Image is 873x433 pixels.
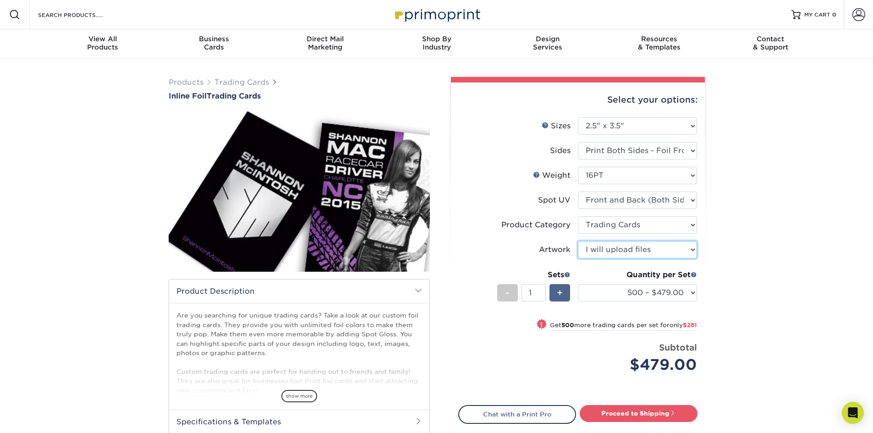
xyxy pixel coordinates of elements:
h2: Product Description [169,280,429,303]
div: Open Intercom Messenger [842,402,864,424]
h1: Trading Cards [169,92,430,100]
div: Cards [158,35,269,51]
div: Sizes [542,121,571,132]
div: Artwork [539,244,571,255]
a: View AllProducts [47,29,159,59]
img: Inline Foil 01 [169,101,430,282]
img: Primoprint [391,5,483,24]
input: SEARCH PRODUCTS..... [37,9,126,20]
span: ! [540,320,543,329]
strong: Subtotal [659,342,697,352]
a: Resources& Templates [604,29,715,59]
a: Contact& Support [715,29,826,59]
div: $479.00 [585,354,697,376]
div: Products [47,35,159,51]
a: DesignServices [492,29,604,59]
span: show more [281,390,317,402]
span: Design [492,35,604,43]
span: $281 [683,322,697,329]
div: Product Category [501,219,571,230]
span: Business [158,35,269,43]
div: Spot UV [538,195,571,206]
span: only [670,322,697,329]
span: Direct Mail [269,35,381,43]
div: Sides [550,145,571,156]
div: Industry [381,35,492,51]
span: View All [47,35,159,43]
div: Sets [497,269,571,280]
a: Proceed to Shipping [580,405,697,422]
div: & Templates [604,35,715,51]
a: Direct MailMarketing [269,29,381,59]
a: Trading Cards [214,78,269,87]
strong: 500 [561,322,574,329]
a: Chat with a Print Pro [458,405,576,423]
span: - [505,286,510,300]
span: Contact [715,35,826,43]
div: Marketing [269,35,381,51]
span: + [557,286,563,300]
span: MY CART [804,11,830,19]
span: Inline Foil [169,92,207,100]
div: Weight [533,170,571,181]
div: Services [492,35,604,51]
a: Products [169,78,203,87]
a: BusinessCards [158,29,269,59]
div: Select your options: [458,82,697,117]
span: Shop By [381,35,492,43]
div: Quantity per Set [578,269,697,280]
a: Inline FoilTrading Cards [169,92,430,100]
p: Are you searching for unique trading cards? Take a look at our custom foil trading cards. They pr... [176,311,422,395]
span: 0 [832,11,836,18]
small: Get more trading cards per set for [550,322,697,331]
div: & Support [715,35,826,51]
a: Shop ByIndustry [381,29,492,59]
span: Resources [604,35,715,43]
